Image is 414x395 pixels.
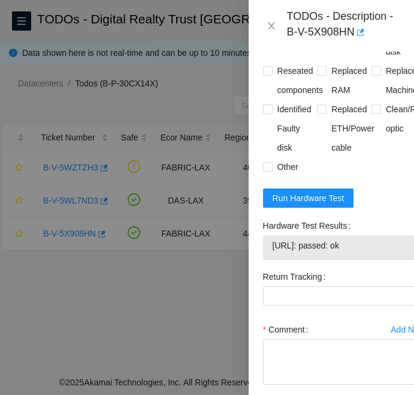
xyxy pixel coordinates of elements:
span: close [267,21,276,31]
label: Hardware Test Results [263,216,355,235]
span: Other [273,157,303,176]
span: Reseated components [273,61,328,100]
label: Return Tracking [263,267,331,286]
div: TODOs - Description - B-V-5X908HN [287,10,400,42]
span: Replaced RAM [327,61,371,100]
button: Close [263,20,280,32]
label: Comment [263,320,313,339]
button: Run Hardware Test [263,188,354,208]
span: Identified Faulty disk [273,100,318,157]
span: Run Hardware Test [273,191,345,205]
span: Replaced ETH/Power cable [327,100,379,157]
